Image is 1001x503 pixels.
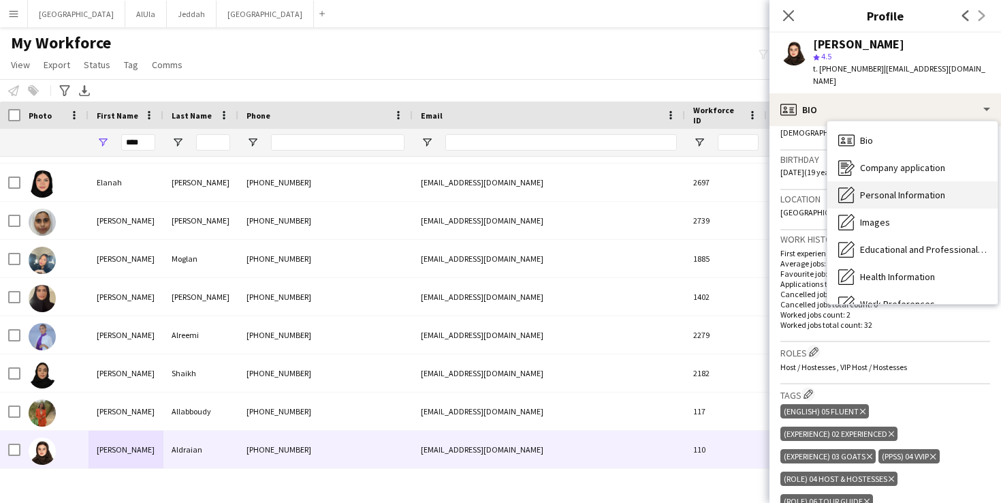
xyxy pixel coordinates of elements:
img: Elanah Mohammed [29,170,56,198]
div: [EMAIL_ADDRESS][DOMAIN_NAME] [413,393,685,430]
div: Alreemi [163,316,238,354]
div: (Experience) 02 Experienced [780,427,897,441]
div: [PHONE_NUMBER] [238,431,413,468]
h3: Birthday [780,153,990,166]
button: Open Filter Menu [97,136,109,149]
input: Workforce ID Filter Input [718,134,759,151]
div: 2279 [685,316,767,354]
span: Phone [247,110,270,121]
div: [PERSON_NAME] [89,316,163,354]
button: [GEOGRAPHIC_DATA] [28,1,125,27]
span: Workforce ID [693,105,742,125]
p: Favourite job: Host / Hostesses [780,269,990,279]
div: Company application [827,154,998,181]
div: Personal Information [827,181,998,209]
p: Cancelled jobs total count: 0 [780,299,990,309]
div: Shaikh [163,354,238,392]
div: Images [827,209,998,236]
input: First Name Filter Input [121,134,155,151]
div: [PERSON_NAME] [89,240,163,277]
span: Host / Hostesses , VIP Host / Hostesses [780,362,907,372]
input: Email Filter Input [445,134,677,151]
input: Last Name Filter Input [196,134,230,151]
div: (PPSS) 04 VVIP [878,449,939,463]
span: Tag [124,59,138,71]
span: Educational and Professional Background [860,243,987,256]
button: Open Filter Menu [172,136,184,149]
div: [PERSON_NAME] [89,431,163,468]
img: Lana Aldraian [29,438,56,465]
div: 1402 [685,278,767,316]
input: Phone Filter Input [271,134,404,151]
div: Health Information [827,263,998,290]
div: [EMAIL_ADDRESS][DOMAIN_NAME] [413,316,685,354]
img: Lana Shaikh [29,361,56,388]
span: Comms [152,59,182,71]
span: Email [421,110,443,121]
p: Average jobs: 5.333 [780,258,990,269]
div: Elanah [89,164,163,201]
span: My Workforce [11,33,111,53]
span: | [EMAIL_ADDRESS][DOMAIN_NAME] [813,63,985,86]
div: [PHONE_NUMBER] [238,164,413,201]
app-action-btn: Advanced filters [57,82,73,99]
span: [GEOGRAPHIC_DATA], [GEOGRAPHIC_DATA], 00000 [780,207,957,217]
span: [DATE] (19 years) [780,167,838,177]
span: 4.5 [821,51,831,61]
span: Status [84,59,110,71]
div: [PERSON_NAME] [89,393,163,430]
span: Export [44,59,70,71]
div: [PHONE_NUMBER] [238,393,413,430]
h3: Tags [780,387,990,401]
div: 117 [685,393,767,430]
div: [PERSON_NAME] [89,354,163,392]
p: Worked jobs total count: 32 [780,320,990,330]
div: (Experience) 03 GOATS [780,449,876,463]
span: View [11,59,30,71]
div: 2739 [685,202,767,239]
div: Allabboudy [163,393,238,430]
div: [PHONE_NUMBER] [238,354,413,392]
span: Personal Information [860,189,945,201]
div: 4.0 [767,316,835,354]
div: [PERSON_NAME] [89,278,163,316]
div: [EMAIL_ADDRESS][DOMAIN_NAME] [413,164,685,201]
div: [PERSON_NAME] [813,38,904,50]
a: Tag [118,56,144,74]
div: [PERSON_NAME] [163,202,238,239]
button: Open Filter Menu [693,136,705,149]
div: [EMAIL_ADDRESS][DOMAIN_NAME] [413,278,685,316]
h3: Roles [780,345,990,359]
button: AlUla [125,1,167,27]
p: First experience: [DATE] [780,248,990,258]
div: 1885 [685,240,767,277]
div: Educational and Professional Background [827,236,998,263]
p: Worked jobs count: 2 [780,309,990,320]
div: Aldraian [163,431,238,468]
div: [PERSON_NAME] [163,164,238,201]
div: (Role) 04 Host & Hostesses [780,472,897,486]
div: [PERSON_NAME] [89,202,163,239]
img: Lana Alreemi [29,323,56,350]
span: Work Preferences [860,298,935,310]
div: [EMAIL_ADDRESS][DOMAIN_NAME] [413,240,685,277]
a: Status [78,56,116,74]
span: Last Name [172,110,212,121]
div: [EMAIL_ADDRESS][DOMAIN_NAME] [413,431,685,468]
div: [PHONE_NUMBER] [238,202,413,239]
h3: Profile [769,7,1001,25]
button: Open Filter Menu [421,136,433,149]
a: Comms [146,56,188,74]
span: Bio [860,134,873,147]
div: 3.5 [767,393,835,430]
app-action-btn: Export XLSX [76,82,93,99]
div: [EMAIL_ADDRESS][DOMAIN_NAME] [413,202,685,239]
img: Lana Moglan [29,247,56,274]
div: [PHONE_NUMBER] [238,240,413,277]
div: [PHONE_NUMBER] [238,316,413,354]
span: First Name [97,110,138,121]
img: Lana Mohamad [29,285,56,312]
p: Applications total count: 36 [780,279,990,289]
button: Jeddah [167,1,217,27]
img: Lana Al jabr [29,209,56,236]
